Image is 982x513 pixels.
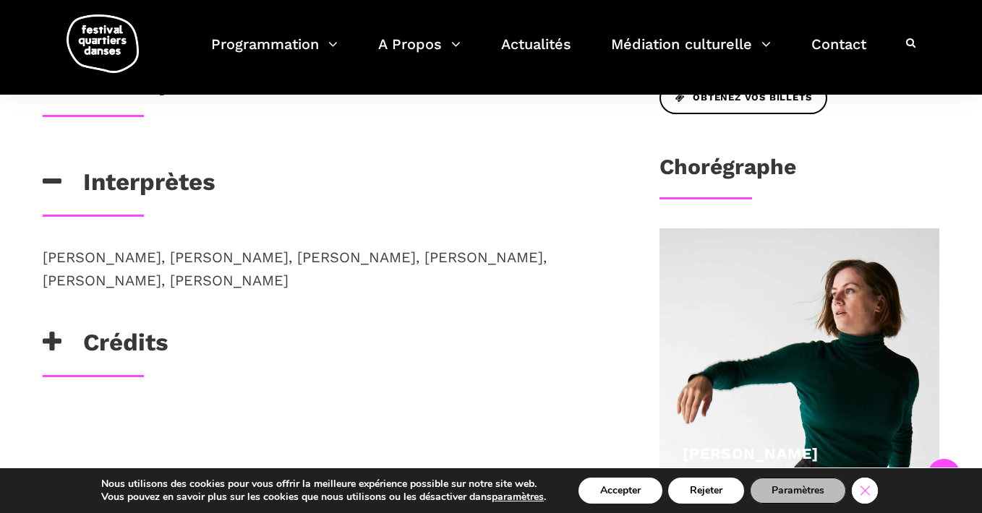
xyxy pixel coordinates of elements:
[211,32,338,74] a: Programmation
[492,491,544,504] button: paramètres
[501,32,571,74] a: Actualités
[578,478,662,504] button: Accepter
[852,478,878,504] button: Close GDPR Cookie Banner
[659,82,827,114] a: Obtenez vos billets
[378,32,461,74] a: A Propos
[43,328,168,364] h3: Crédits
[101,491,546,504] p: Vous pouvez en savoir plus sur les cookies que nous utilisons ou les désactiver dans .
[750,478,846,504] button: Paramètres
[659,154,796,190] h3: Chorégraphe
[43,249,547,289] span: [PERSON_NAME], [PERSON_NAME], [PERSON_NAME], [PERSON_NAME], [PERSON_NAME], [PERSON_NAME]
[668,478,744,504] button: Rejeter
[675,90,811,105] span: Obtenez vos billets
[101,478,546,491] p: Nous utilisons des cookies pour vous offrir la meilleure expérience possible sur notre site web.
[43,168,215,204] h3: Interprètes
[67,14,139,73] img: logo-fqd-med
[811,32,866,74] a: Contact
[611,32,771,74] a: Médiation culturelle
[683,444,819,462] a: [PERSON_NAME]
